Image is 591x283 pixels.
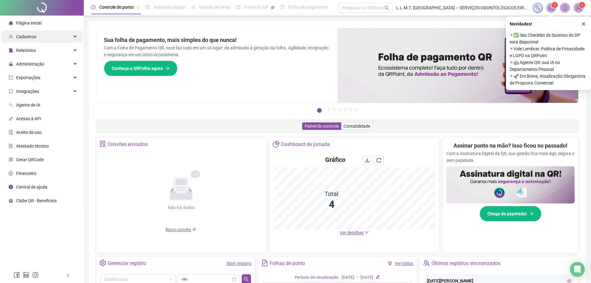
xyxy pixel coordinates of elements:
[529,212,534,216] span: arrow-right
[273,141,279,147] span: pie-chart
[9,62,13,66] span: lock
[192,227,197,232] span: plus
[360,274,373,281] div: [DATE]
[9,199,13,203] span: gift
[388,261,392,266] span: filter
[104,44,330,58] p: Com a Folha de Pagamento QR, você faz tudo em um só lugar: da admissão à geração da folha. Agilid...
[16,185,47,189] span: Central de ajuda
[432,258,500,269] div: Últimos registros sincronizados
[108,139,148,150] div: Convites enviados
[16,103,40,107] span: Agente de IA
[191,5,195,9] span: sun
[396,4,529,11] span: L.L.M.T. [GEOGRAPHIC_DATA] – SERVIÇOS ODONTOLÓGICOS EIRELI
[108,258,146,269] div: Gerenciar registro
[262,260,268,266] span: file-text
[581,3,583,7] span: 1
[510,21,532,27] span: Novidades !
[355,108,358,111] button: 7
[16,198,57,203] span: Clube QR - Beneficios
[281,139,330,150] div: Dashboard de jornada
[454,141,567,150] h2: Assinar ponto na mão? Isso ficou no passado!
[327,108,330,111] button: 2
[112,65,163,72] span: Conheça a QRFolha agora
[548,5,554,11] span: notification
[99,5,134,10] span: Controle de ponto
[562,5,568,11] span: bell
[288,5,328,10] span: Folha de pagamento
[91,5,96,9] span: clock-circle
[270,258,305,269] div: Folhas de ponto
[32,272,38,278] span: instagram
[340,230,364,235] span: Ver detalhes
[305,124,339,129] span: Painel de controle
[487,210,527,217] span: Chega de papelada!
[280,5,284,9] span: book
[552,2,558,8] sup: 1
[357,274,358,281] div: -
[226,261,252,266] a: Abrir registro
[16,21,42,25] span: Página inicial
[199,5,231,10] span: Gestão de férias
[100,141,106,147] span: solution
[16,116,41,121] span: Acesso à API
[570,262,585,277] div: Open Intercom Messenger
[510,45,587,59] span: ⚬ Vale Lembrar: Política de Privacidade e LGPD na QRPoint
[9,130,13,135] span: audit
[9,144,13,148] span: solution
[9,185,13,189] span: info-circle
[349,108,352,111] button: 6
[376,275,380,279] span: edit
[574,3,583,12] img: 81642
[333,108,336,111] button: 3
[9,34,13,39] span: user-add
[165,66,170,71] span: arrow-right
[317,108,322,113] button: 1
[9,157,13,162] span: qrcode
[153,204,210,211] div: Não há dados
[579,2,585,8] sup: Atualize o seu contato no menu Meus Dados
[365,158,370,163] span: download
[271,6,275,9] span: pushpin
[365,230,369,235] span: down
[136,6,140,9] span: pushpin
[340,230,369,235] a: Ver detalhes down
[16,48,36,53] span: Relatórios
[154,5,186,10] span: Admissão digital
[342,274,354,281] div: [DATE]
[244,277,249,282] span: search
[395,261,413,266] a: Ver todos
[9,89,13,94] span: sync
[16,157,44,162] span: Gerar QRCode
[9,48,13,52] span: file
[9,21,13,25] span: home
[23,272,29,278] span: linkedin
[66,273,70,278] span: left
[16,75,40,80] span: Exportações
[446,166,575,203] img: banner%2F02c71560-61a6-44d4-94b9-c8ab97240462.png
[16,171,36,176] span: Financeiro
[166,227,197,232] span: Novo convite
[446,150,575,164] p: Com a Assinatura Digital da QR, sua gestão fica mais ágil, segura e sem papelada.
[534,4,541,11] img: sparkle-icon.fc2bf0ac1784a2077858766a79e2daf3.svg
[14,272,20,278] span: facebook
[295,274,339,281] div: Período de visualização:
[567,279,571,283] span: eye
[244,5,268,10] span: Painel do DP
[338,108,341,111] button: 4
[510,73,587,86] span: ⚬ 🚀 Em Breve, Atualização Obrigatória de Proposta Comercial
[16,62,44,66] span: Administração
[146,5,150,9] span: file-done
[343,124,370,129] span: Contabilidade
[9,171,13,176] span: dollar
[376,158,381,163] span: reload
[236,5,240,9] span: dashboard
[423,260,430,266] span: team
[325,155,345,164] h4: Gráfico
[9,116,13,121] span: api
[384,6,389,10] span: search
[338,28,579,103] img: banner%2F8d14a306-6205-4263-8e5b-06e9a85ad873.png
[510,32,587,45] span: ⚬ ✅ Seu Checklist de Sucesso do DP está disponível
[510,59,587,73] span: ⚬ 🤖 Agente QR: sua IA no Departamento Pessoal
[16,34,36,39] span: Cadastros
[16,144,49,148] span: Atestado técnico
